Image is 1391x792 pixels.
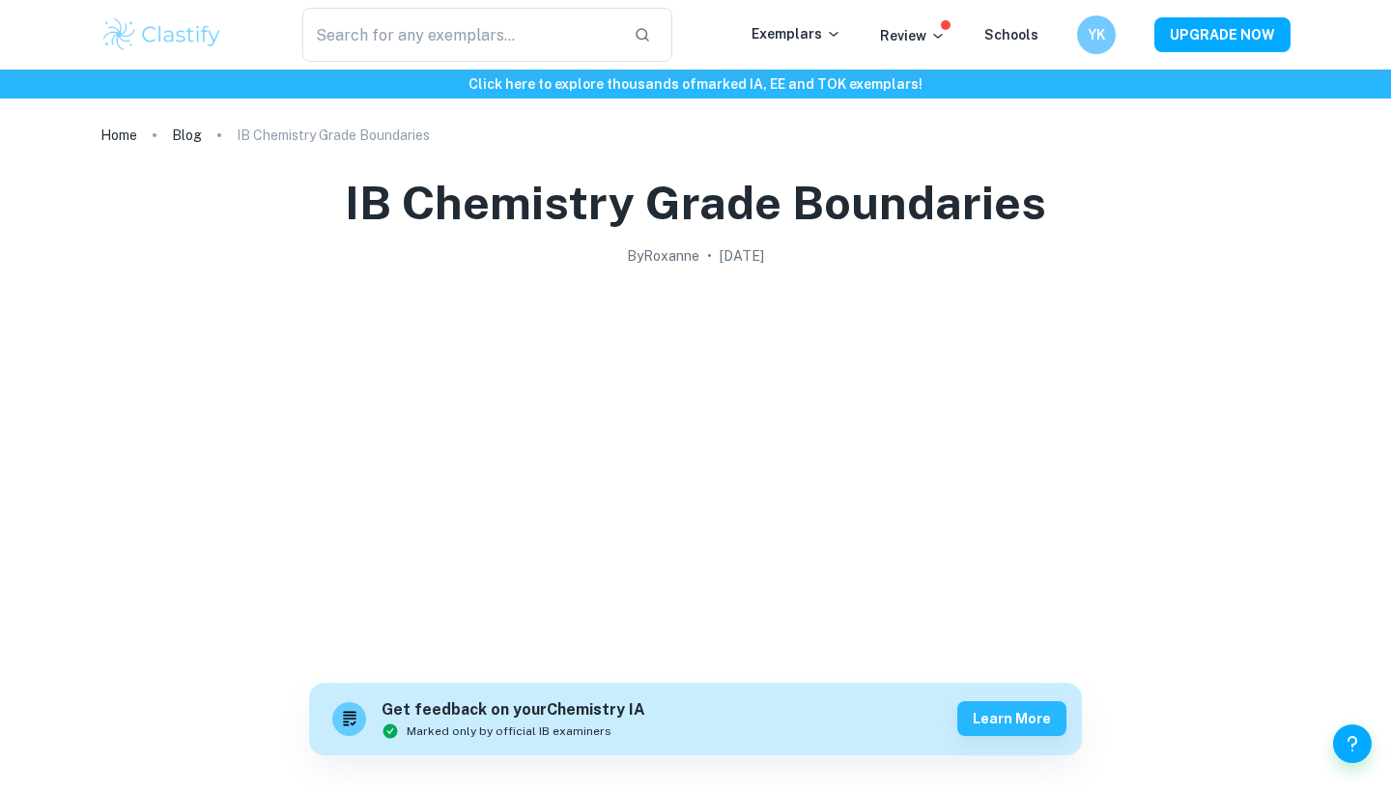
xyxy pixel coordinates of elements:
button: Learn more [957,701,1066,736]
p: Review [880,25,946,46]
h6: Get feedback on your Chemistry IA [382,698,645,722]
button: UPGRADE NOW [1154,17,1291,52]
p: Exemplars [752,23,841,44]
h2: [DATE] [720,245,764,267]
a: Get feedback on yourChemistry IAMarked only by official IB examinersLearn more [309,683,1082,755]
a: Home [100,122,137,149]
img: IB Chemistry Grade Boundaries cover image [309,274,1082,661]
p: IB Chemistry Grade Boundaries [237,125,430,146]
a: Schools [984,27,1038,42]
button: Help and Feedback [1333,724,1372,763]
h6: YK [1086,24,1108,45]
img: Clastify logo [100,15,223,54]
h1: IB Chemistry Grade Boundaries [345,172,1046,234]
input: Search for any exemplars... [302,8,618,62]
p: • [707,245,712,267]
span: Marked only by official IB examiners [407,722,611,740]
button: YK [1077,15,1116,54]
a: Blog [172,122,202,149]
h2: By Roxanne [627,245,699,267]
h6: Click here to explore thousands of marked IA, EE and TOK exemplars ! [4,73,1387,95]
